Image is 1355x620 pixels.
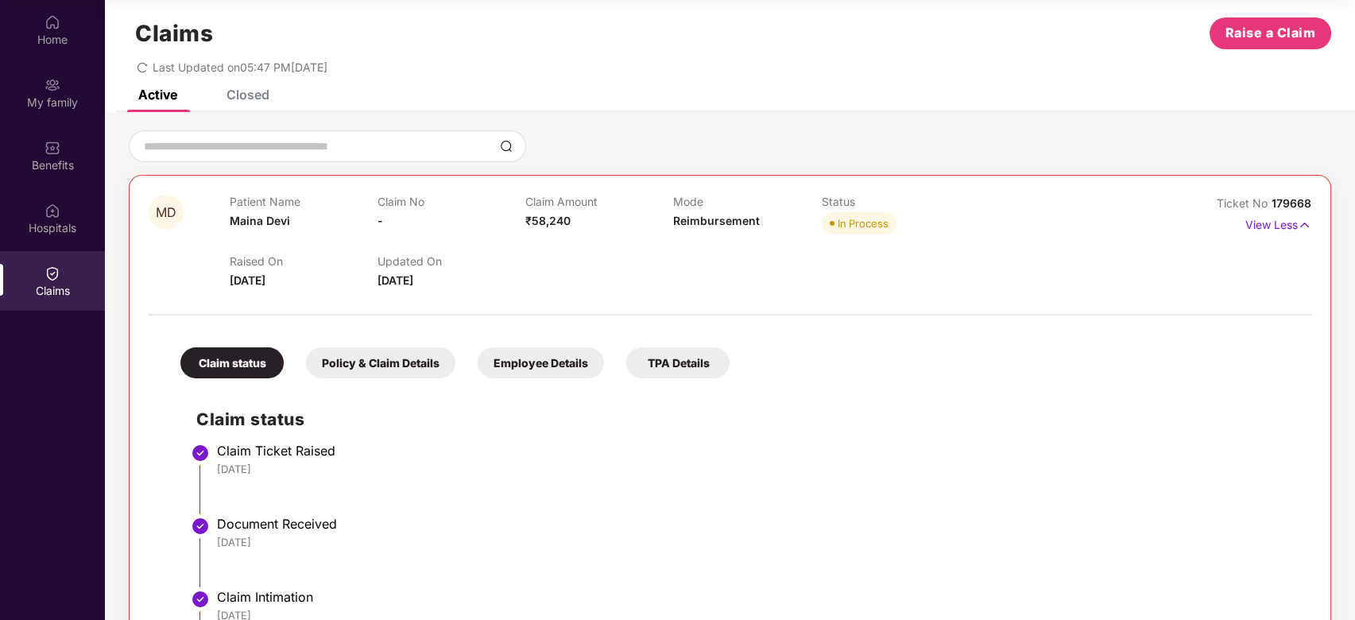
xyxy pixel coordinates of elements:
img: svg+xml;base64,PHN2ZyBpZD0iQmVuZWZpdHMiIHhtbG5zPSJodHRwOi8vd3d3LnczLm9yZy8yMDAwL3N2ZyIgd2lkdGg9Ij... [45,140,60,156]
span: [DATE] [230,273,265,287]
span: Reimbursement [673,214,760,227]
p: Status [822,195,970,208]
p: Mode [673,195,821,208]
p: Claim Amount [525,195,673,208]
p: Updated On [377,254,525,268]
div: Claim status [180,347,284,378]
p: View Less [1245,212,1311,234]
div: Closed [226,87,269,103]
img: svg+xml;base64,PHN2ZyBpZD0iU3RlcC1Eb25lLTMyeDMyIiB4bWxucz0iaHR0cDovL3d3dy53My5vcmcvMjAwMC9zdmciIH... [191,444,210,463]
p: Claim No [377,195,525,208]
div: Claim Ticket Raised [217,443,1295,459]
div: Employee Details [478,347,604,378]
span: 179668 [1272,196,1311,210]
img: svg+xml;base64,PHN2ZyBpZD0iU2VhcmNoLTMyeDMyIiB4bWxucz0iaHR0cDovL3d3dy53My5vcmcvMjAwMC9zdmciIHdpZH... [500,140,513,153]
img: svg+xml;base64,PHN2ZyBpZD0iSG9zcGl0YWxzIiB4bWxucz0iaHR0cDovL3d3dy53My5vcmcvMjAwMC9zdmciIHdpZHRoPS... [45,203,60,219]
span: MD [156,206,176,219]
img: svg+xml;base64,PHN2ZyBpZD0iSG9tZSIgeG1sbnM9Imh0dHA6Ly93d3cudzMub3JnLzIwMDAvc3ZnIiB3aWR0aD0iMjAiIG... [45,14,60,30]
div: Policy & Claim Details [306,347,455,378]
span: Ticket No [1217,196,1272,210]
img: svg+xml;base64,PHN2ZyBpZD0iU3RlcC1Eb25lLTMyeDMyIiB4bWxucz0iaHR0cDovL3d3dy53My5vcmcvMjAwMC9zdmciIH... [191,517,210,536]
span: [DATE] [377,273,413,287]
p: Raised On [230,254,377,268]
div: Document Received [217,516,1295,532]
span: ₹58,240 [525,214,571,227]
img: svg+xml;base64,PHN2ZyB4bWxucz0iaHR0cDovL3d3dy53My5vcmcvMjAwMC9zdmciIHdpZHRoPSIxNyIgaGVpZ2h0PSIxNy... [1298,216,1311,234]
span: Raise a Claim [1225,23,1316,43]
h2: Claim status [196,406,1295,432]
button: Raise a Claim [1210,17,1331,49]
div: TPA Details [626,347,730,378]
div: [DATE] [217,462,1295,476]
img: svg+xml;base64,PHN2ZyB3aWR0aD0iMjAiIGhlaWdodD0iMjAiIHZpZXdCb3g9IjAgMCAyMCAyMCIgZmlsbD0ibm9uZSIgeG... [45,77,60,93]
span: Maina Devi [230,214,290,227]
span: Last Updated on 05:47 PM[DATE] [153,60,327,74]
span: - [377,214,383,227]
div: Active [138,87,177,103]
div: [DATE] [217,535,1295,549]
span: redo [137,60,148,74]
p: Patient Name [230,195,377,208]
h1: Claims [135,20,213,47]
div: In Process [838,215,888,231]
div: Claim Intimation [217,589,1295,605]
img: svg+xml;base64,PHN2ZyBpZD0iQ2xhaW0iIHhtbG5zPSJodHRwOi8vd3d3LnczLm9yZy8yMDAwL3N2ZyIgd2lkdGg9IjIwIi... [45,265,60,281]
img: svg+xml;base64,PHN2ZyBpZD0iU3RlcC1Eb25lLTMyeDMyIiB4bWxucz0iaHR0cDovL3d3dy53My5vcmcvMjAwMC9zdmciIH... [191,590,210,609]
